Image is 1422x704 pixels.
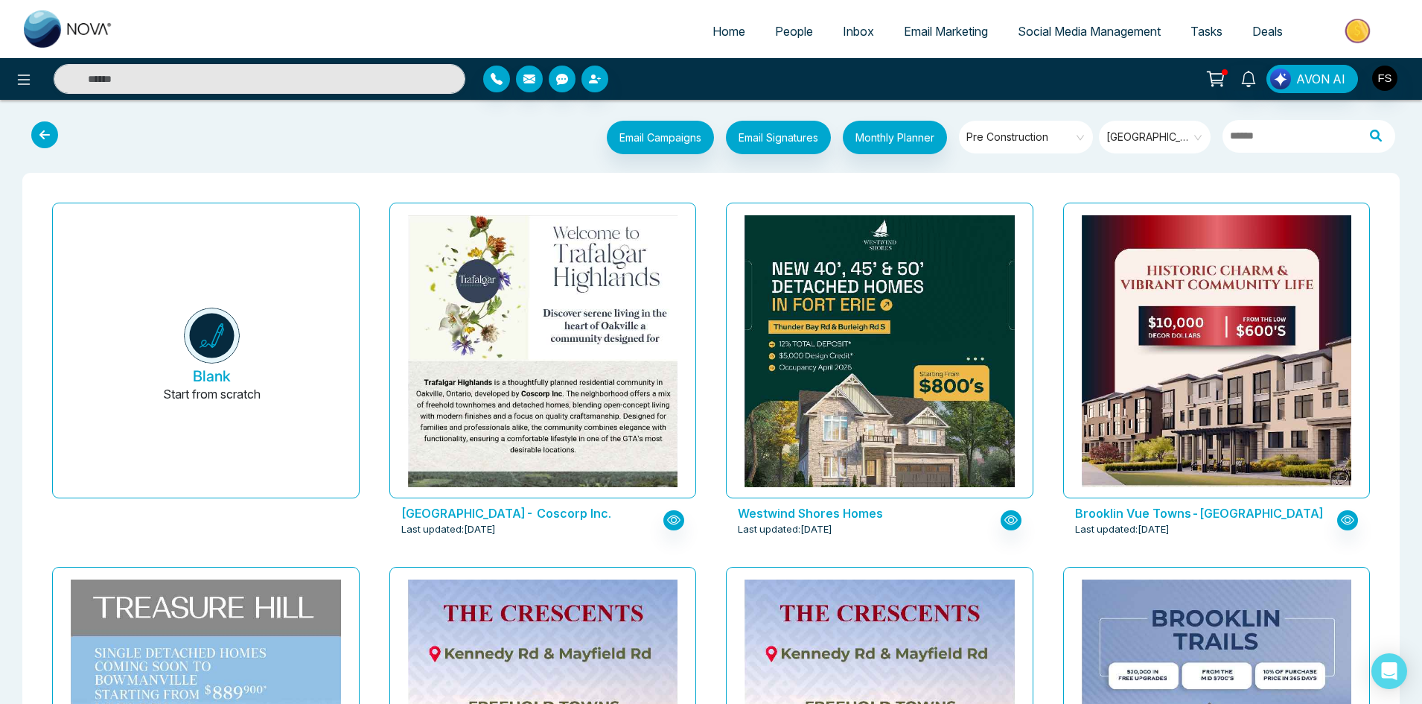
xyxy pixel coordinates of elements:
a: Inbox [828,17,889,45]
span: Social Media Management [1018,24,1161,39]
a: Monthly Planner [831,121,947,158]
img: User Avatar [1372,66,1397,91]
span: People [775,24,813,39]
span: Email Marketing [904,24,988,39]
div: Open Intercom Messenger [1371,653,1407,689]
img: Lead Flow [1270,69,1291,89]
img: Market-place.gif [1305,14,1413,48]
span: Deals [1252,24,1283,39]
a: Email Signatures [714,121,831,158]
a: Email Campaigns [595,129,714,144]
span: Last updated: [DATE] [738,522,832,537]
img: novacrm [184,308,240,364]
span: Pre Construction [966,126,1088,148]
span: Last updated: [DATE] [1075,522,1170,537]
button: Email Signatures [726,121,831,154]
span: Inbox [843,24,874,39]
p: Trafalgar Highlands- Coscorp Inc. [401,504,656,522]
a: Home [698,17,760,45]
span: Ontario [1106,126,1205,148]
button: Email Campaigns [607,121,714,154]
a: Tasks [1176,17,1237,45]
h5: Blank [193,367,231,385]
span: Tasks [1190,24,1222,39]
span: Last updated: [DATE] [401,522,496,537]
p: Brooklin Vue Towns-Treasure Hills [1075,504,1330,522]
span: Home [712,24,745,39]
img: Nova CRM Logo [24,10,113,48]
p: Westwind Shores Homes [738,504,992,522]
button: Monthly Planner [843,121,947,154]
p: Start from scratch [163,385,261,421]
button: BlankStart from scratch [77,215,347,498]
a: People [760,17,828,45]
button: AVON AI [1266,65,1358,93]
a: Deals [1237,17,1298,45]
a: Social Media Management [1003,17,1176,45]
a: Email Marketing [889,17,1003,45]
span: AVON AI [1296,70,1345,88]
